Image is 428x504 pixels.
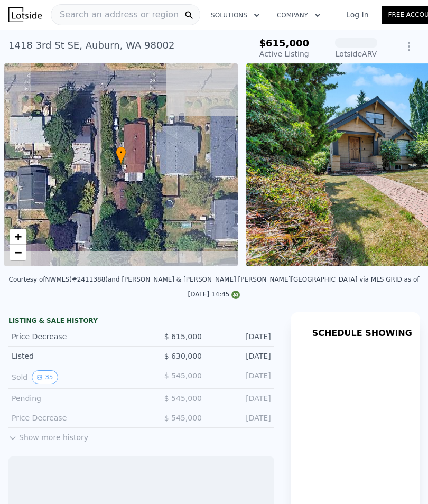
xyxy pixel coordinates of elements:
div: Courtesy of NWMLS (#2411388) and [PERSON_NAME] & [PERSON_NAME] [PERSON_NAME][GEOGRAPHIC_DATA] via... [9,276,420,298]
div: [DATE] [210,393,271,404]
span: − [15,246,22,259]
img: NWMLS Logo [231,291,240,299]
button: Company [268,6,329,25]
span: $ 630,000 [164,352,202,360]
span: • [116,148,126,157]
div: Pending [12,393,133,404]
div: 1418 3rd St SE , Auburn , WA 98002 [8,38,174,53]
span: $ 545,000 [164,371,202,380]
div: [DATE] [210,413,271,423]
div: • [116,146,126,165]
span: Search an address or region [51,8,179,21]
button: View historical data [32,370,58,384]
h1: SCHEDULE SHOWING [312,327,412,340]
button: Show Options [398,36,420,57]
span: + [15,230,22,243]
div: Price Decrease [12,413,133,423]
img: Lotside [8,7,42,22]
div: [DATE] [210,351,271,361]
span: $ 545,000 [164,394,202,403]
span: $615,000 [259,38,309,49]
a: Zoom out [10,245,26,260]
div: Lotside ARV [335,49,377,59]
div: [DATE] [210,370,271,384]
div: [DATE] [210,331,271,342]
span: Active Listing [259,50,309,58]
div: LISTING & SALE HISTORY [8,316,274,327]
div: Price Decrease [12,331,133,342]
span: $ 615,000 [164,332,202,341]
a: Zoom in [10,229,26,245]
div: Sold [12,370,133,384]
a: Log In [333,10,381,20]
span: $ 545,000 [164,414,202,422]
button: Solutions [202,6,268,25]
button: Show more history [8,428,88,443]
div: Listed [12,351,133,361]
